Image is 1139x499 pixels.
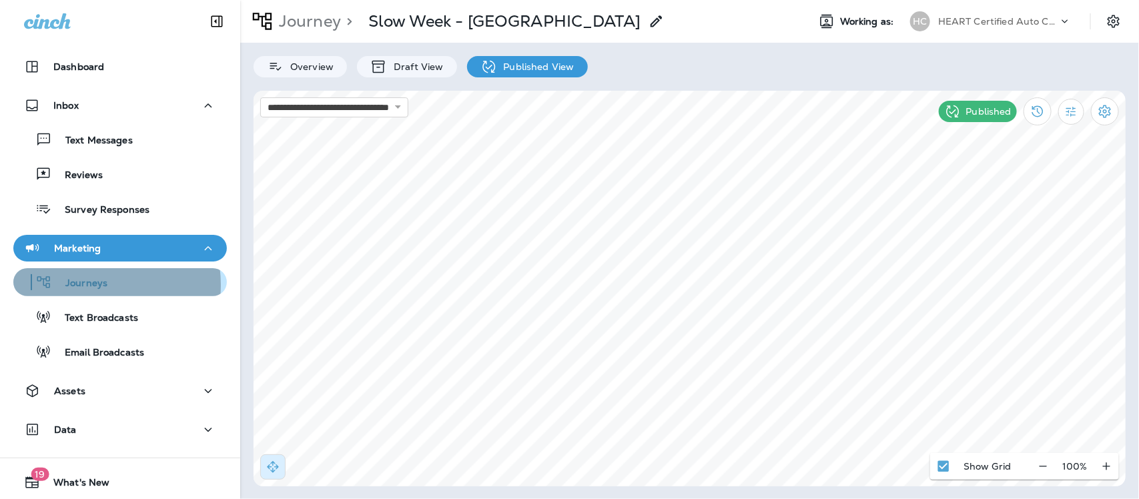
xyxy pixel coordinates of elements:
button: Text Messages [13,125,227,153]
span: What's New [40,477,109,493]
button: View Changelog [1024,97,1052,125]
div: HC [910,11,930,31]
button: Journeys [13,268,227,296]
button: Collapse Sidebar [198,8,236,35]
button: Text Broadcasts [13,303,227,331]
p: Overview [284,61,334,72]
p: 100 % [1062,461,1088,472]
button: Reviews [13,160,227,188]
button: 19What's New [13,469,227,496]
p: Published View [497,61,575,72]
p: Assets [54,386,85,396]
p: Reviews [51,169,103,182]
p: Data [54,424,77,435]
p: Survey Responses [51,204,149,217]
p: Draft View [387,61,443,72]
p: Journeys [52,278,107,290]
span: 19 [31,468,49,481]
button: Settings [1091,97,1119,125]
p: Email Broadcasts [51,347,144,360]
button: Marketing [13,235,227,262]
button: Inbox [13,92,227,119]
button: Data [13,416,227,443]
button: Settings [1102,9,1126,33]
button: Dashboard [13,53,227,80]
p: Marketing [54,243,101,254]
p: > [341,11,352,31]
p: Text Messages [52,135,133,147]
button: Survey Responses [13,195,227,223]
p: Dashboard [53,61,104,72]
button: Assets [13,378,227,404]
button: Filter Statistics [1058,99,1084,125]
p: Inbox [53,100,79,111]
p: Show Grid [964,461,1011,472]
p: Slow Week - [GEOGRAPHIC_DATA] [368,11,641,31]
p: Published [966,106,1012,117]
span: Working as: [840,16,897,27]
p: HEART Certified Auto Care [938,16,1058,27]
button: Email Broadcasts [13,338,227,366]
p: Journey [274,11,341,31]
div: Slow Week - Evanston [368,11,641,31]
p: Text Broadcasts [51,312,138,325]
